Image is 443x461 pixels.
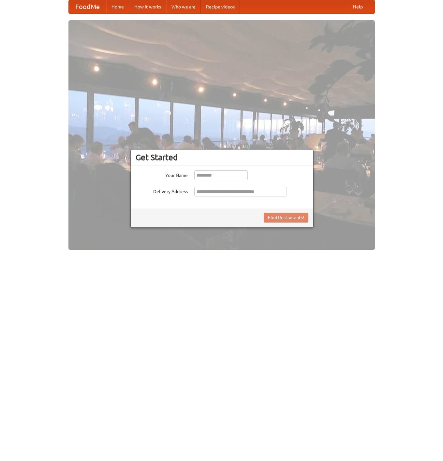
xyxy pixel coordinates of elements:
[136,152,308,162] h3: Get Started
[348,0,368,13] a: Help
[69,0,106,13] a: FoodMe
[136,170,188,179] label: Your Name
[264,213,308,223] button: Find Restaurants!
[106,0,129,13] a: Home
[201,0,240,13] a: Recipe videos
[166,0,201,13] a: Who we are
[136,187,188,195] label: Delivery Address
[129,0,166,13] a: How it works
